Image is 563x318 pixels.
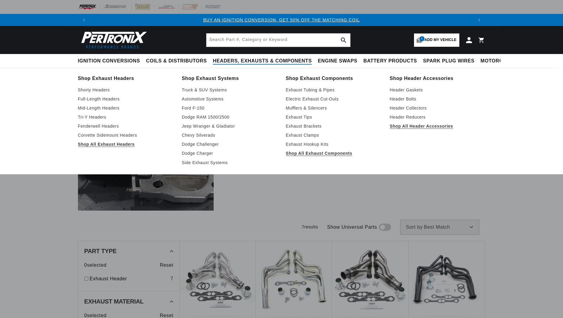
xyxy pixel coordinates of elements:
a: Dodge Charger [182,150,277,157]
a: Exhaust Tubing & Pipes [286,86,381,94]
summary: Headers, Exhausts & Components [210,54,315,68]
a: Dodge Challenger [182,141,277,148]
span: 7 results [302,224,318,229]
select: Sort by [400,220,479,235]
span: Spark Plug Wires [423,58,474,64]
span: Show Universal Parts [327,223,377,231]
span: Add my vehicle [425,37,457,43]
a: Full-Length Headers [78,95,173,103]
a: Shop All Exhaust Headers [78,141,173,148]
span: Exhaust Material [84,298,144,304]
a: Ford F-150 [182,104,277,112]
slideshow-component: Translation missing: en.sections.announcements.announcement_bar [63,14,500,26]
a: Header Reducers [390,113,485,121]
summary: Coils & Distributors [143,54,210,68]
span: 1 [419,36,425,41]
a: Truck & SUV Systems [182,86,277,94]
button: Translation missing: en.sections.announcements.previous_announcement [78,14,90,26]
a: Exhaust Hookup Kits [286,141,381,148]
span: 0 selected [84,261,107,269]
summary: Spark Plug Wires [420,54,477,68]
input: Search Part #, Category or Keyword [206,33,350,47]
a: BUY AN IGNITION CONVERSION, GET 50% OFF THE MATCHING COIL [203,17,360,22]
span: Motorcycle [480,58,516,64]
span: Sort by [406,225,423,230]
summary: Motorcycle [477,54,519,68]
a: Exhaust Clamps [286,132,381,139]
a: Jeep Wranger & Gladiator [182,122,277,130]
img: Pertronix [78,30,147,50]
span: Battery Products [364,58,417,64]
button: Translation missing: en.sections.announcements.next_announcement [473,14,485,26]
a: Chevy Silverado [182,132,277,139]
a: Side Exhaust Systems [182,159,277,166]
a: Shop Exhaust Headers [78,74,173,83]
span: Coils & Distributors [146,58,207,64]
a: Shorty Headers [78,86,173,94]
div: Announcement [90,17,473,23]
a: Tri-Y Headers [78,113,173,121]
a: Shop Exhaust Components [286,74,381,83]
span: Headers, Exhausts & Components [213,58,312,64]
summary: Engine Swaps [315,54,361,68]
a: Exhaust Tips [286,113,381,121]
div: 1 of 3 [90,17,473,23]
a: Shop All Exhaust Components [286,150,381,157]
span: Engine Swaps [318,58,358,64]
a: Electric Exhaust Cut-Outs [286,95,381,103]
a: Mufflers & Silencers [286,104,381,112]
a: Shop Exhaust Systems [182,74,277,83]
summary: Ignition Conversions [78,54,143,68]
button: search button [337,33,350,47]
a: Fenderwell Headers [78,122,173,130]
a: Mid-Length Headers [78,104,173,112]
a: Shop All Header Accessories [390,122,485,130]
a: Automotive Systems [182,95,277,103]
span: Reset [160,261,173,269]
span: Part Type [84,248,117,254]
div: 7 [170,275,173,283]
span: Ignition Conversions [78,58,140,64]
a: Exhaust Brackets [286,122,381,130]
summary: Battery Products [361,54,420,68]
a: Exhaust Header [90,275,168,283]
a: Corvette Sidemount Headers [78,132,173,139]
a: Header Collectors [390,104,485,112]
a: Dodge RAM 1500/2500 [182,113,277,121]
a: Header Bolts [390,95,485,103]
a: Shop Header Accessories [390,74,485,83]
a: Header Gaskets [390,86,485,94]
a: 1Add my vehicle [414,33,459,47]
